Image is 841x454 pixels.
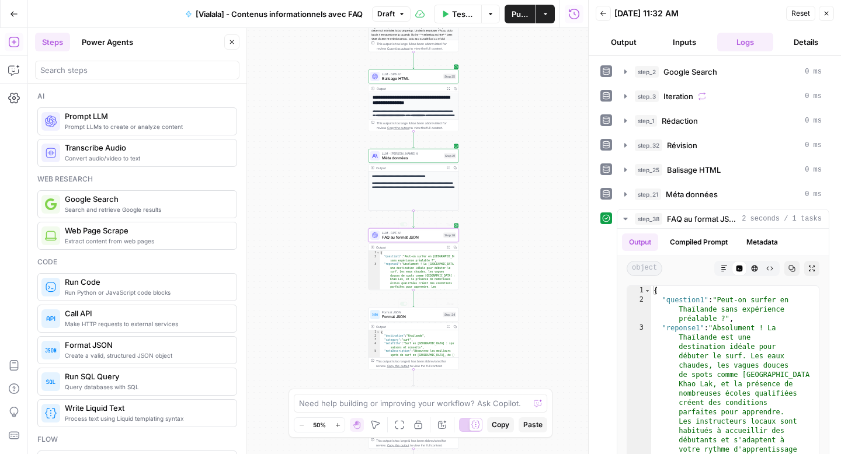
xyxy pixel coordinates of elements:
[387,364,409,368] span: Copy the output
[382,155,442,161] span: Méta données
[376,41,456,51] div: This output is too large & has been abbreviated for review. to view the full content.
[40,64,234,76] input: Search steps
[617,136,829,155] button: 0 ms
[519,417,547,432] button: Paste
[622,233,658,251] button: Output
[444,153,456,159] div: Step 21
[369,338,380,342] div: 3
[627,286,651,295] div: 1
[635,115,657,127] span: step_1
[635,90,659,102] span: step_3
[369,330,380,334] div: 1
[65,276,227,288] span: Run Code
[617,185,829,204] button: 0 ms
[178,5,370,23] button: [Vialala] - Contenus informationnels avec FAQ
[387,47,409,50] span: Copy the output
[627,261,662,276] span: object
[487,417,514,432] button: Copy
[617,62,829,81] button: 0 ms
[65,205,227,214] span: Search and retrieve Google results
[369,263,380,301] div: 3
[65,308,227,319] span: Call API
[65,142,227,153] span: Transcribe Audio
[739,233,785,251] button: Metadata
[376,245,443,250] div: Output
[376,86,443,91] div: Output
[313,420,326,429] span: 50%
[376,166,443,170] div: Output
[65,371,227,382] span: Run SQL Query
[65,402,227,414] span: Write Liquid Text
[805,67,822,77] span: 0 ms
[65,236,227,246] span: Extract content from web pages
[369,308,459,369] div: Format JSONFormat JSONStep 24TestOutput{ "destination":"thailande", "category":"surf", "metaTitle...
[413,211,415,228] g: Edge from step_21 to step_38
[644,286,651,295] span: Toggle code folding, rows 1 through 8
[65,319,227,329] span: Make HTTP requests to external services
[791,8,810,19] span: Reset
[37,257,237,267] div: Code
[65,193,227,205] span: Google Search
[37,434,237,445] div: Flow
[805,116,822,126] span: 0 ms
[65,351,227,360] span: Create a valid, structured JSON object
[656,33,713,51] button: Inputs
[376,359,456,368] div: This output is too large & has been abbreviated for review. to view the full content.
[635,188,661,200] span: step_21
[376,438,456,448] div: This output is too large & has been abbreviated for review. to view the full content.
[37,91,237,102] div: Ai
[369,342,380,350] div: 4
[65,122,227,131] span: Prompt LLMs to create or analyze content
[369,334,380,338] div: 2
[413,369,415,386] g: Edge from step_24 to step_36
[377,9,395,19] span: Draft
[65,288,227,297] span: Run Python or JavaScript code blocks
[377,330,380,334] span: Toggle code folding, rows 1 through 9
[805,189,822,200] span: 0 ms
[376,121,456,130] div: This output is too large & has been abbreviated for review. to view the full content.
[387,126,409,130] span: Copy the output
[413,290,415,307] g: Edge from step_38 to step_24
[75,33,140,51] button: Power Agents
[376,324,443,329] div: Output
[443,312,457,317] div: Step 24
[65,225,227,236] span: Web Page Scrape
[65,339,227,351] span: Format JSON
[805,91,822,102] span: 0 ms
[635,164,662,176] span: step_25
[635,139,662,151] span: step_32
[35,33,70,51] button: Steps
[434,5,481,23] button: Test Data
[443,233,456,238] div: Step 38
[382,231,441,235] span: LLM · GPT-4.1
[617,87,829,106] button: 0 ms
[778,33,834,51] button: Details
[382,76,441,82] span: Balisage HTML
[617,160,829,179] button: 0 ms
[443,74,456,79] div: Step 25
[667,213,737,225] span: FAQ au format JSON
[196,8,363,20] span: [Vialala] - Contenus informationnels avec FAQ
[635,66,659,78] span: step_2
[805,165,822,175] span: 0 ms
[717,33,773,51] button: Logs
[382,235,441,240] span: FAQ au format JSON
[369,228,459,290] div: LLM · GPT-4.1FAQ au format JSONStep 38TestOutput{ "question1":"Peut-on surfer en [GEOGRAPHIC_DATA...
[37,174,237,184] div: Web research
[663,90,693,102] span: Iteration
[65,382,227,392] span: Query databases with SQL
[369,251,380,255] div: 1
[667,139,697,151] span: Révision
[663,233,735,251] button: Compiled Prompt
[627,295,651,323] div: 2
[377,251,380,255] span: Toggle code folding, rows 1 through 8
[382,151,442,156] span: LLM · [PERSON_NAME] 4
[387,443,409,447] span: Copy the output
[505,5,536,23] button: Publish
[512,8,529,20] span: Publish
[65,153,227,163] span: Convert audio/video to text
[492,420,509,430] span: Copy
[617,209,829,228] button: 2 seconds / 1 tasks
[663,66,717,78] span: Google Search
[372,6,411,22] button: Draft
